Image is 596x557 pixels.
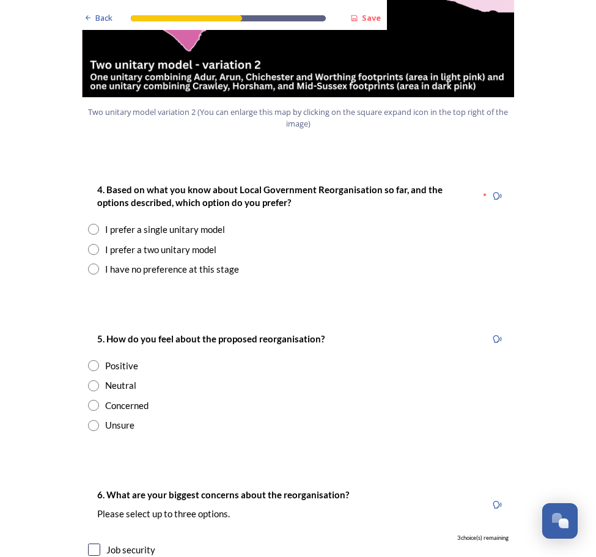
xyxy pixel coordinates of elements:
div: Concerned [105,399,149,413]
span: Two unitary model variation 2 (You can enlarge this map by clicking on the square expand icon in ... [87,106,509,130]
div: Neutral [105,378,136,393]
div: Job security [106,543,155,557]
p: Please select up to three options. [97,507,349,520]
div: Positive [105,359,138,373]
strong: 4. Based on what you know about Local Government Reorganisation so far, and the options described... [97,184,444,208]
div: I prefer a single unitary model [105,223,225,237]
div: Unsure [105,418,134,432]
div: I have no preference at this stage [105,262,239,276]
button: Open Chat [542,503,578,539]
span: Back [95,12,112,24]
strong: 6. What are your biggest concerns about the reorganisation? [97,489,349,500]
strong: Save [362,12,381,23]
div: I prefer a two unitary model [105,243,216,257]
strong: 5. How do you feel about the proposed reorganisation? [97,333,325,344]
span: 3 choice(s) remaining [457,534,509,542]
